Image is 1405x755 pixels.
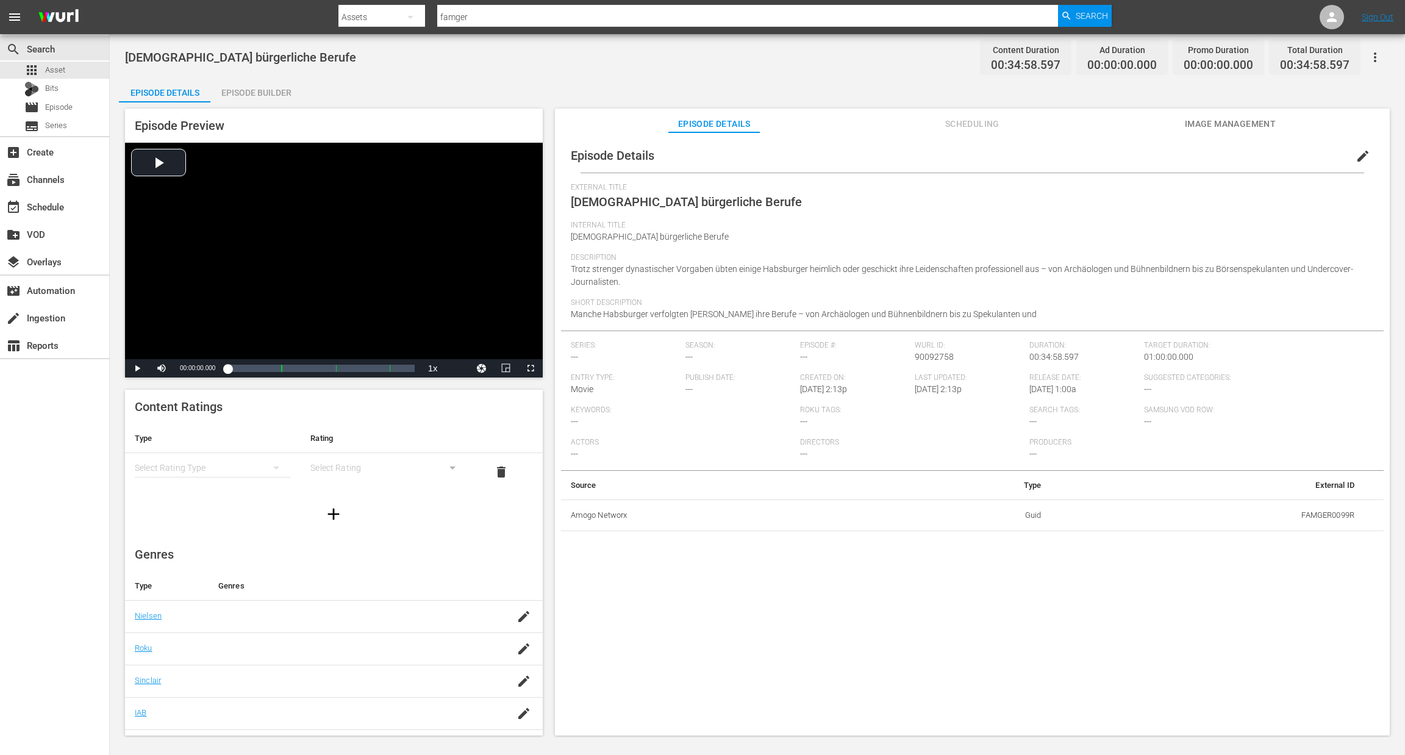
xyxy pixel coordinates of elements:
span: Roku Tags: [800,406,1023,415]
div: Video Player [125,143,543,377]
span: [DATE] 2:13p [915,384,962,394]
span: --- [1144,417,1151,426]
table: simple table [561,471,1384,532]
a: Sign Out [1362,12,1393,22]
div: Episode Builder [210,78,302,107]
th: Source [561,471,891,500]
button: Search [1058,5,1112,27]
span: Series: [571,341,679,351]
span: --- [571,352,578,362]
span: Episode Details [571,148,654,163]
div: Ad Duration [1087,41,1157,59]
span: Automation [6,284,21,298]
button: Fullscreen [518,359,543,377]
span: --- [685,352,693,362]
a: IAB [135,708,146,717]
span: Keywords: [571,406,794,415]
th: Type [891,471,1051,500]
a: Nielsen [135,611,162,620]
th: External ID [1051,471,1364,500]
span: --- [685,384,693,394]
span: Search [1076,5,1108,27]
span: Episode Preview [135,118,224,133]
td: Guid [891,499,1051,531]
a: Sinclair [135,676,161,685]
td: FAMGER0099R [1051,499,1364,531]
span: 00:34:58.597 [1029,352,1079,362]
span: Series [24,119,39,134]
button: Playback Rate [421,359,445,377]
span: Asset [24,63,39,77]
th: Rating [301,424,476,453]
span: Episode Details [668,116,760,132]
span: 00:00:00.000 [1184,59,1253,73]
span: 00:00:00.000 [1087,59,1157,73]
button: Mute [149,359,174,377]
span: Asset [45,64,65,76]
span: Producers [1029,438,1253,448]
span: [DEMOGRAPHIC_DATA] bürgerliche Berufe [571,195,802,209]
span: Search [6,42,21,57]
table: simple table [125,424,543,491]
span: --- [1144,384,1151,394]
button: Episode Builder [210,78,302,102]
th: Type [125,571,209,601]
a: Roku [135,643,152,653]
span: Reports [6,338,21,353]
span: Schedule [6,200,21,215]
div: Content Duration [991,41,1060,59]
span: --- [800,417,807,426]
span: [DATE] 1:00a [1029,384,1076,394]
span: Season: [685,341,794,351]
span: edit [1356,149,1370,163]
span: delete [494,465,509,479]
span: Short Description [571,298,1368,308]
span: Create [6,145,21,160]
span: 00:34:58.597 [1280,59,1350,73]
span: --- [1029,417,1037,426]
span: Ingestion [6,311,21,326]
span: Last Updated: [915,373,1023,383]
span: Episode [45,101,73,113]
button: Picture-in-Picture [494,359,518,377]
span: 90092758 [915,352,954,362]
span: Internal Title [571,221,1368,231]
span: Samsung VOD Row: [1144,406,1253,415]
span: --- [800,352,807,362]
span: Description [571,253,1368,263]
span: 00:34:58.597 [991,59,1060,73]
span: Bits [45,82,59,95]
div: Promo Duration [1184,41,1253,59]
span: Overlays [6,255,21,270]
span: Episode #: [800,341,909,351]
button: Jump To Time [470,359,494,377]
span: Series [45,120,67,132]
button: Episode Details [119,78,210,102]
span: External Title [571,183,1368,193]
span: --- [571,417,578,426]
span: Target Duration: [1144,341,1367,351]
span: [DEMOGRAPHIC_DATA] bürgerliche Berufe [125,50,356,65]
th: Genres [209,571,498,601]
span: Actors [571,438,794,448]
span: Entry Type: [571,373,679,383]
span: Genres [135,547,174,562]
span: --- [800,449,807,459]
th: Amogo Networx [561,499,891,531]
span: Image Management [1184,116,1276,132]
span: [DEMOGRAPHIC_DATA] bürgerliche Berufe [571,232,729,242]
span: Duration: [1029,341,1138,351]
span: 00:00:00.000 [180,365,215,371]
span: Wurl ID: [915,341,1023,351]
span: [DATE] 2:13p [800,384,847,394]
span: Episode [24,100,39,115]
span: Channels [6,173,21,187]
span: Scheduling [926,116,1018,132]
span: Directors [800,438,1023,448]
span: --- [571,449,578,459]
span: Publish Date: [685,373,794,383]
span: --- [1029,449,1037,459]
span: Created On: [800,373,909,383]
div: Total Duration [1280,41,1350,59]
div: Progress Bar [227,365,414,372]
